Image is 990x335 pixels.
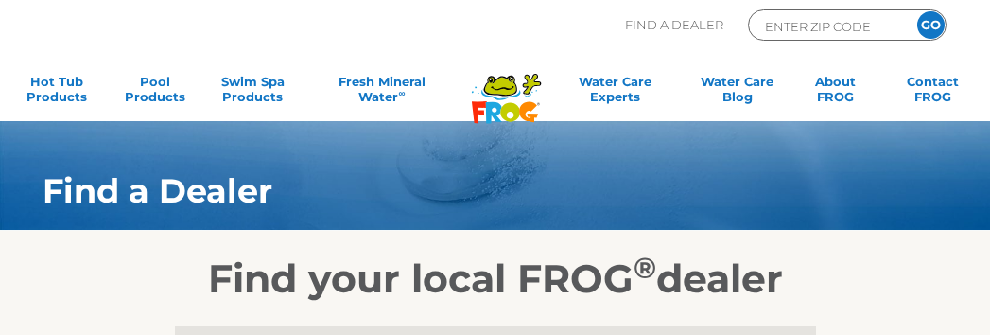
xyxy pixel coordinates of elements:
a: Fresh MineralWater∞ [313,74,451,112]
a: ContactFROG [894,74,971,112]
sup: ® [634,250,656,286]
img: Frog Products Logo [461,49,551,124]
a: Water CareExperts [553,74,677,112]
sup: ∞ [398,88,405,98]
a: Water CareBlog [699,74,775,112]
h1: Find a Dealer [43,172,879,210]
a: PoolProducts [117,74,194,112]
a: Swim SpaProducts [215,74,291,112]
a: AboutFROG [797,74,874,112]
a: Hot TubProducts [19,74,96,112]
h2: Find your local FROG dealer [14,255,976,302]
p: Find A Dealer [625,9,723,41]
input: GO [917,11,945,39]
